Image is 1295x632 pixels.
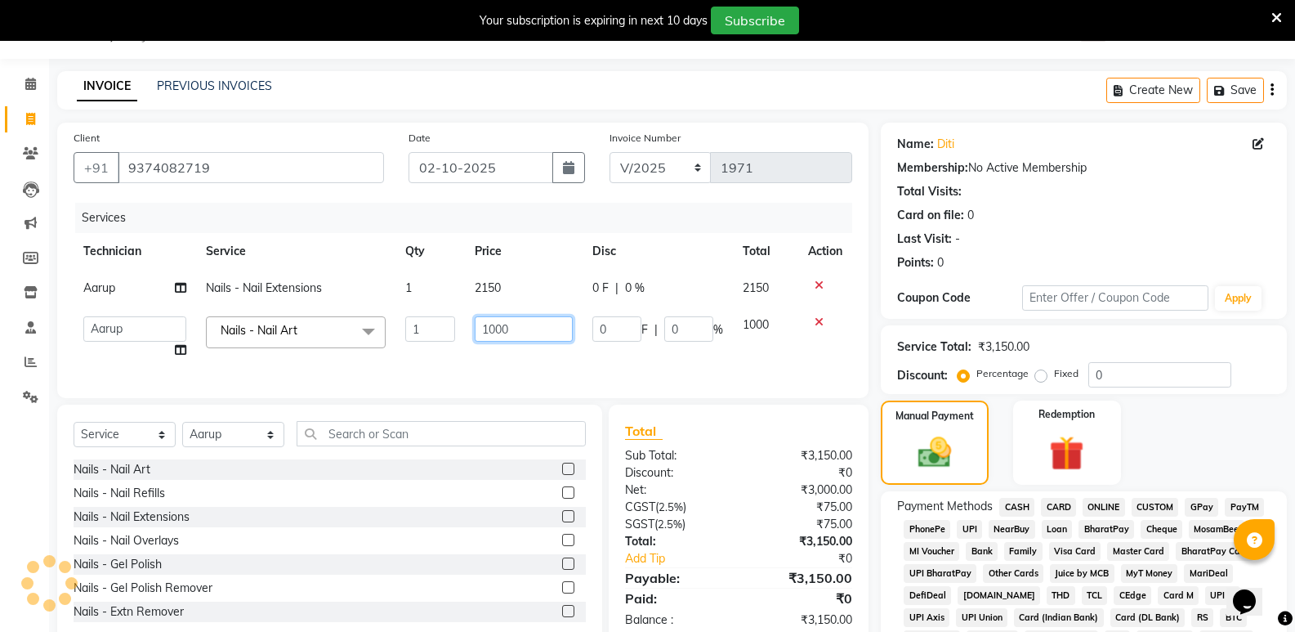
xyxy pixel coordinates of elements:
[83,280,115,295] span: Aarup
[983,564,1043,583] span: Other Cards
[937,254,944,271] div: 0
[897,207,964,224] div: Card on file:
[955,231,960,248] div: -
[904,608,949,627] span: UPI Axis
[613,464,739,482] div: Discount:
[937,136,954,153] a: Diti
[74,556,162,573] div: Nails - Gel Polish
[1014,608,1104,627] span: Card (Indian Bank)
[615,280,618,297] span: |
[74,603,184,621] div: Nails - Extn Remover
[733,233,798,270] th: Total
[897,338,971,356] div: Service Total:
[1041,498,1076,517] span: CARD
[297,323,305,338] a: x
[1004,542,1043,561] span: Family
[743,317,769,332] span: 1000
[613,550,760,567] a: Add Tip
[1078,520,1134,539] span: BharatPay
[118,152,384,183] input: Search by Name/Mobile/Email/Code
[1083,498,1125,517] span: ONLINE
[74,509,190,526] div: Nails - Nail Extensions
[895,409,974,424] label: Manual Payment
[395,233,465,270] th: Qty
[904,542,959,561] span: MI Voucher
[1226,567,1279,616] iframe: chat widget
[897,159,1270,177] div: No Active Membership
[659,500,683,513] span: 2.5%
[798,233,852,270] th: Action
[206,280,322,295] span: Nails - Nail Extensions
[1176,542,1254,561] span: BharatPay Card
[405,280,412,295] span: 1
[613,516,739,533] div: ( )
[1184,564,1233,583] span: MariDeal
[1082,586,1108,605] span: TCL
[1189,520,1244,539] span: MosamBee
[897,231,952,248] div: Last Visit:
[1207,78,1264,103] button: Save
[897,498,993,515] span: Payment Methods
[1205,586,1240,605] span: UPI M
[74,152,119,183] button: +91
[739,482,864,499] div: ₹3,000.00
[625,500,655,514] span: CGST
[897,136,934,153] div: Name:
[77,72,137,101] a: INVOICE
[625,517,654,531] span: SGST
[904,586,951,605] span: DefiDeal
[1141,520,1182,539] span: Cheque
[74,580,212,597] div: Nails - Gel Polish Remover
[967,207,974,224] div: 0
[583,233,733,270] th: Disc
[1022,285,1208,311] input: Enter Offer / Coupon Code
[957,520,982,539] span: UPI
[592,280,609,297] span: 0 F
[1225,498,1264,517] span: PayTM
[196,233,395,270] th: Service
[897,159,968,177] div: Membership:
[1220,608,1247,627] span: BTC
[739,533,864,550] div: ₹3,150.00
[221,323,297,338] span: Nails - Nail Art
[976,366,1029,381] label: Percentage
[465,233,583,270] th: Price
[613,533,739,550] div: Total:
[739,464,864,482] div: ₹0
[1185,498,1218,517] span: GPay
[1215,286,1262,311] button: Apply
[958,586,1040,605] span: [DOMAIN_NAME]
[74,131,100,146] label: Client
[613,568,739,588] div: Payable:
[743,280,769,295] span: 2150
[760,550,864,567] div: ₹0
[1132,498,1179,517] span: CUSTOM
[1114,586,1151,605] span: CEdge
[74,485,165,502] div: Nails - Nail Refills
[613,482,739,499] div: Net:
[157,78,272,93] a: PREVIOUS INVOICES
[739,612,864,629] div: ₹3,150.00
[989,520,1035,539] span: NearBuy
[610,131,681,146] label: Invoice Number
[613,612,739,629] div: Balance :
[739,516,864,533] div: ₹75.00
[625,423,663,440] span: Total
[74,461,150,478] div: Nails - Nail Art
[978,338,1029,356] div: ₹3,150.00
[966,542,998,561] span: Bank
[297,421,586,446] input: Search or Scan
[654,321,658,338] span: |
[1121,564,1178,583] span: MyT Money
[1110,608,1186,627] span: Card (DL Bank)
[613,589,739,608] div: Paid:
[1038,407,1095,422] label: Redemption
[74,233,196,270] th: Technician
[1042,520,1073,539] span: Loan
[1050,564,1114,583] span: Juice by MCB
[956,608,1007,627] span: UPI Union
[75,203,864,233] div: Services
[904,520,950,539] span: PhonePe
[897,254,934,271] div: Points:
[1107,542,1169,561] span: Master Card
